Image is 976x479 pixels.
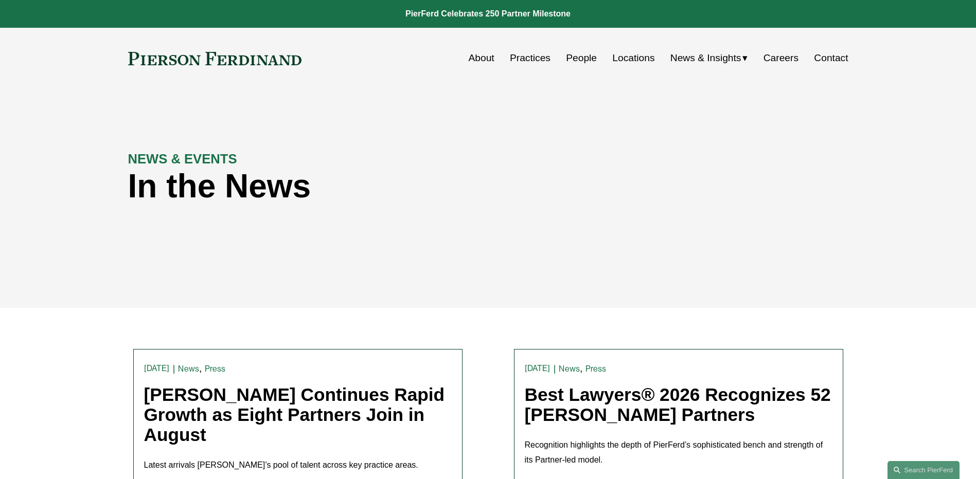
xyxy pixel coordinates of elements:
[128,168,668,205] h1: In the News
[566,48,597,68] a: People
[144,384,445,444] a: [PERSON_NAME] Continues Rapid Growth as Eight Partners Join in August
[205,364,226,374] a: Press
[199,363,202,374] span: ,
[510,48,551,68] a: Practices
[178,364,199,374] a: News
[469,48,494,68] a: About
[559,364,580,374] a: News
[525,364,551,373] time: [DATE]
[585,364,607,374] a: Press
[525,384,831,425] a: Best Lawyers® 2026 Recognizes 52 [PERSON_NAME] Partners
[670,48,748,68] a: folder dropdown
[144,458,452,473] p: Latest arrivals [PERSON_NAME]’s pool of talent across key practice areas.
[670,49,741,67] span: News & Insights
[764,48,798,68] a: Careers
[612,48,654,68] a: Locations
[525,438,832,468] p: Recognition highlights the depth of PierFerd’s sophisticated bench and strength of its Partner-le...
[580,363,582,374] span: ,
[128,152,237,166] strong: NEWS & EVENTS
[888,461,960,479] a: Search this site
[144,364,170,373] time: [DATE]
[814,48,848,68] a: Contact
